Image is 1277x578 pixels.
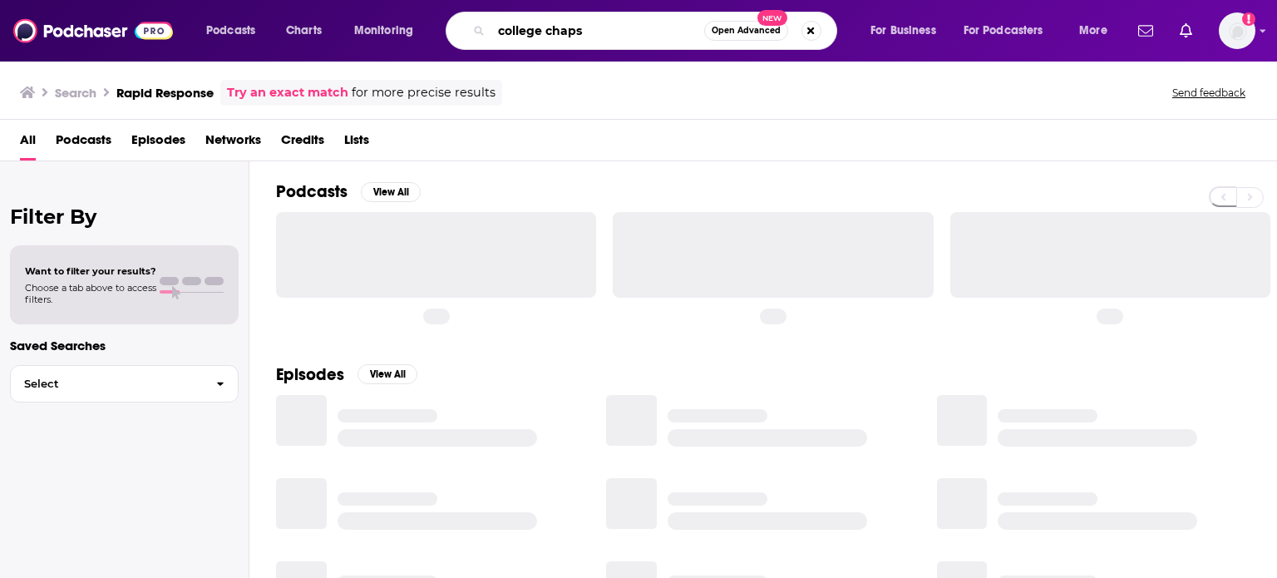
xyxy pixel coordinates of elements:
[276,181,421,202] a: PodcastsView All
[276,181,348,202] h2: Podcasts
[1242,12,1255,26] svg: Add a profile image
[195,17,277,44] button: open menu
[227,83,348,102] a: Try an exact match
[344,126,369,161] a: Lists
[10,338,239,353] p: Saved Searches
[461,12,853,50] div: Search podcasts, credits, & more...
[276,364,344,385] h2: Episodes
[704,21,788,41] button: Open AdvancedNew
[1219,12,1255,49] button: Show profile menu
[25,282,156,305] span: Choose a tab above to access filters.
[10,365,239,403] button: Select
[13,15,173,47] img: Podchaser - Follow, Share and Rate Podcasts
[1132,17,1160,45] a: Show notifications dropdown
[281,126,324,161] a: Credits
[964,19,1043,42] span: For Podcasters
[56,126,111,161] a: Podcasts
[25,265,156,277] span: Want to filter your results?
[55,85,96,101] h3: Search
[354,19,413,42] span: Monitoring
[276,364,417,385] a: EpisodesView All
[10,205,239,229] h2: Filter By
[712,27,781,35] span: Open Advanced
[1067,17,1128,44] button: open menu
[1167,86,1250,100] button: Send feedback
[361,182,421,202] button: View All
[1219,12,1255,49] span: Logged in as BerkMarc
[20,126,36,161] a: All
[275,17,332,44] a: Charts
[870,19,936,42] span: For Business
[343,17,435,44] button: open menu
[357,364,417,384] button: View All
[953,17,1067,44] button: open menu
[1173,17,1199,45] a: Show notifications dropdown
[116,85,214,101] h3: Rapid Response
[286,19,322,42] span: Charts
[1079,19,1107,42] span: More
[757,10,787,26] span: New
[352,83,496,102] span: for more precise results
[859,17,957,44] button: open menu
[131,126,185,161] a: Episodes
[206,19,255,42] span: Podcasts
[11,378,203,389] span: Select
[205,126,261,161] a: Networks
[1219,12,1255,49] img: User Profile
[491,17,704,44] input: Search podcasts, credits, & more...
